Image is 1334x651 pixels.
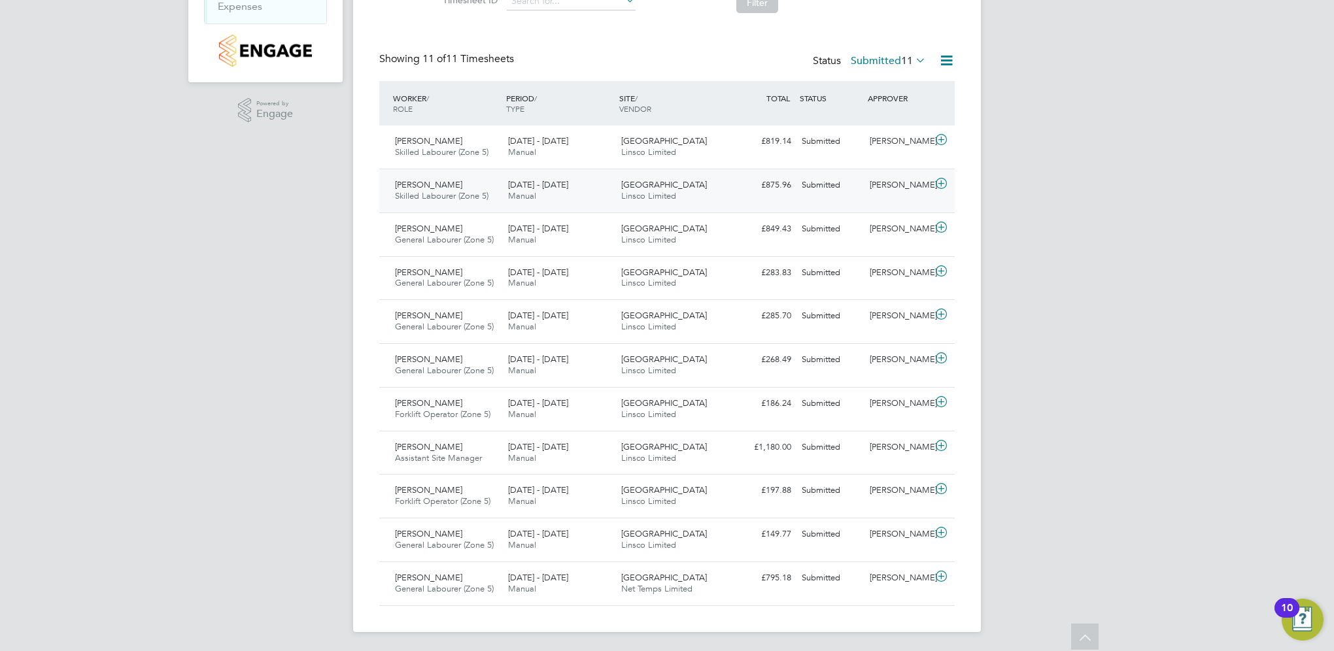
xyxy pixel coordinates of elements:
[508,583,536,594] span: Manual
[621,321,676,332] span: Linsco Limited
[621,234,676,245] span: Linsco Limited
[1282,599,1324,641] button: Open Resource Center, 10 new notifications
[219,35,311,67] img: countryside-properties-logo-retina.png
[1281,608,1293,625] div: 10
[728,262,796,284] div: £283.83
[728,305,796,327] div: £285.70
[395,321,494,332] span: General Labourer (Zone 5)
[395,539,494,550] span: General Labourer (Zone 5)
[395,234,494,245] span: General Labourer (Zone 5)
[621,277,676,288] span: Linsco Limited
[395,528,462,539] span: [PERSON_NAME]
[864,567,932,589] div: [PERSON_NAME]
[864,218,932,240] div: [PERSON_NAME]
[508,223,568,234] span: [DATE] - [DATE]
[508,528,568,539] span: [DATE] - [DATE]
[621,409,676,420] span: Linsco Limited
[621,528,707,539] span: [GEOGRAPHIC_DATA]
[395,452,482,463] span: Assistant Site Manager
[508,234,536,245] span: Manual
[395,310,462,321] span: [PERSON_NAME]
[395,441,462,452] span: [PERSON_NAME]
[395,495,490,507] span: Forklift Operator (Zone 5)
[728,437,796,458] div: £1,180.00
[621,135,707,146] span: [GEOGRAPHIC_DATA]
[796,393,864,414] div: Submitted
[426,93,429,103] span: /
[508,572,568,583] span: [DATE] - [DATE]
[395,277,494,288] span: General Labourer (Zone 5)
[728,349,796,371] div: £268.49
[796,262,864,284] div: Submitted
[508,354,568,365] span: [DATE] - [DATE]
[503,86,616,120] div: PERIOD
[728,218,796,240] div: £849.43
[506,103,524,114] span: TYPE
[256,108,293,120] span: Engage
[379,52,517,66] div: Showing
[728,480,796,501] div: £197.88
[393,103,413,114] span: ROLE
[728,524,796,545] div: £149.77
[766,93,790,103] span: TOTAL
[621,452,676,463] span: Linsco Limited
[508,179,568,190] span: [DATE] - [DATE]
[621,223,707,234] span: [GEOGRAPHIC_DATA]
[621,146,676,158] span: Linsco Limited
[508,267,568,278] span: [DATE] - [DATE]
[508,277,536,288] span: Manual
[204,35,327,67] a: Go to home page
[395,484,462,495] span: [PERSON_NAME]
[508,310,568,321] span: [DATE] - [DATE]
[813,52,929,71] div: Status
[621,310,707,321] span: [GEOGRAPHIC_DATA]
[390,86,503,120] div: WORKER
[619,103,651,114] span: VENDOR
[864,349,932,371] div: [PERSON_NAME]
[901,54,913,67] span: 11
[395,572,462,583] span: [PERSON_NAME]
[508,190,536,201] span: Manual
[864,131,932,152] div: [PERSON_NAME]
[796,218,864,240] div: Submitted
[395,146,488,158] span: Skilled Labourer (Zone 5)
[395,223,462,234] span: [PERSON_NAME]
[395,190,488,201] span: Skilled Labourer (Zone 5)
[508,397,568,409] span: [DATE] - [DATE]
[395,267,462,278] span: [PERSON_NAME]
[508,135,568,146] span: [DATE] - [DATE]
[864,393,932,414] div: [PERSON_NAME]
[728,175,796,196] div: £875.96
[508,539,536,550] span: Manual
[796,437,864,458] div: Submitted
[621,397,707,409] span: [GEOGRAPHIC_DATA]
[508,441,568,452] span: [DATE] - [DATE]
[796,305,864,327] div: Submitted
[621,354,707,365] span: [GEOGRAPHIC_DATA]
[238,98,294,123] a: Powered byEngage
[508,452,536,463] span: Manual
[864,437,932,458] div: [PERSON_NAME]
[508,409,536,420] span: Manual
[621,179,707,190] span: [GEOGRAPHIC_DATA]
[508,365,536,376] span: Manual
[728,567,796,589] div: £795.18
[864,86,932,110] div: APPROVER
[395,397,462,409] span: [PERSON_NAME]
[864,524,932,545] div: [PERSON_NAME]
[395,135,462,146] span: [PERSON_NAME]
[796,175,864,196] div: Submitted
[621,365,676,376] span: Linsco Limited
[508,495,536,507] span: Manual
[256,98,293,109] span: Powered by
[621,441,707,452] span: [GEOGRAPHIC_DATA]
[395,409,490,420] span: Forklift Operator (Zone 5)
[728,131,796,152] div: £819.14
[796,86,864,110] div: STATUS
[422,52,514,65] span: 11 Timesheets
[864,480,932,501] div: [PERSON_NAME]
[864,305,932,327] div: [PERSON_NAME]
[621,267,707,278] span: [GEOGRAPHIC_DATA]
[796,524,864,545] div: Submitted
[796,480,864,501] div: Submitted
